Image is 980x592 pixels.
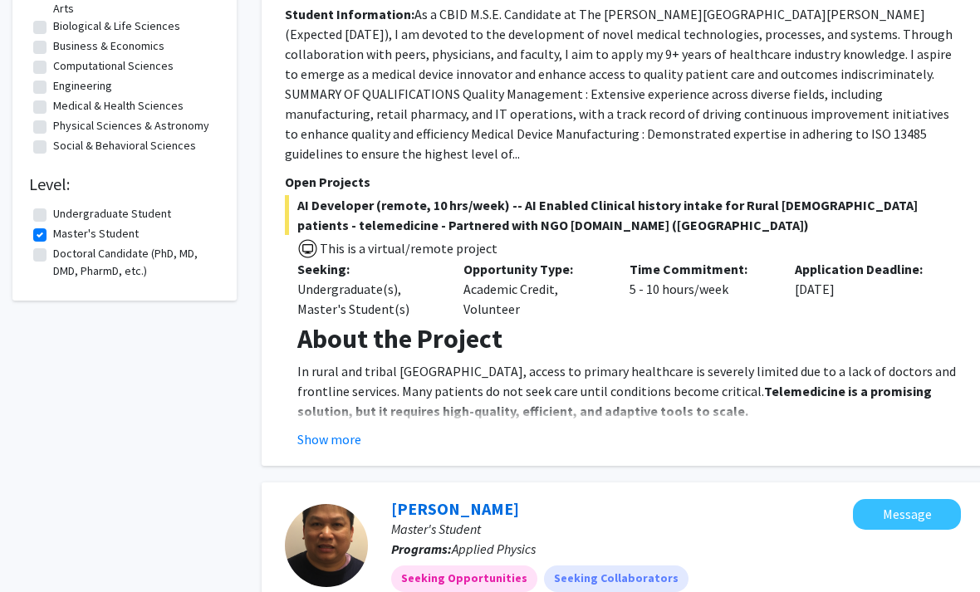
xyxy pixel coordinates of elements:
a: [PERSON_NAME] [391,499,519,520]
p: In rural and tribal [GEOGRAPHIC_DATA], access to primary healthcare is severely limited due to a ... [297,362,961,422]
p: Application Deadline: [795,260,936,280]
p: Time Commitment: [630,260,771,280]
div: 5 - 10 hours/week [617,260,783,320]
strong: About the Project [297,323,502,356]
label: Engineering [53,78,112,95]
div: Academic Credit, Volunteer [451,260,617,320]
label: Physical Sciences & Astronomy [53,118,209,135]
label: Social & Behavioral Sciences [53,138,196,155]
label: Business & Economics [53,38,164,56]
iframe: Chat [12,517,71,580]
div: [DATE] [782,260,948,320]
button: Message Winston Vo [853,500,961,531]
span: Open Projects [285,174,370,191]
span: Master's Student [391,521,481,538]
button: Show more [297,430,361,450]
p: This project focuses on building an that can be deployed via mobile applications used by communit... [297,422,961,501]
label: Master's Student [53,226,139,243]
p: Opportunity Type: [463,260,605,280]
fg-read-more: As a CBID M.S.E. Candidate at The [PERSON_NAME][GEOGRAPHIC_DATA][PERSON_NAME] (Expected [DATE]), ... [285,7,953,163]
label: Undergraduate Student [53,206,171,223]
div: Undergraduate(s), Master's Student(s) [297,280,439,320]
h2: Level: [29,175,220,195]
label: Doctoral Candidate (PhD, MD, DMD, PharmD, etc.) [53,246,216,281]
b: Programs: [391,541,452,558]
b: Student Information: [285,7,414,23]
p: Seeking: [297,260,439,280]
label: Medical & Health Sciences [53,98,184,115]
span: This is a virtual/remote project [318,241,497,257]
label: Biological & Life Sciences [53,18,180,36]
span: Applied Physics [452,541,536,558]
span: AI Developer (remote, 10 hrs/week) -- AI Enabled Clinical history intake for Rural [DEMOGRAPHIC_D... [285,196,961,236]
label: Computational Sciences [53,58,174,76]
